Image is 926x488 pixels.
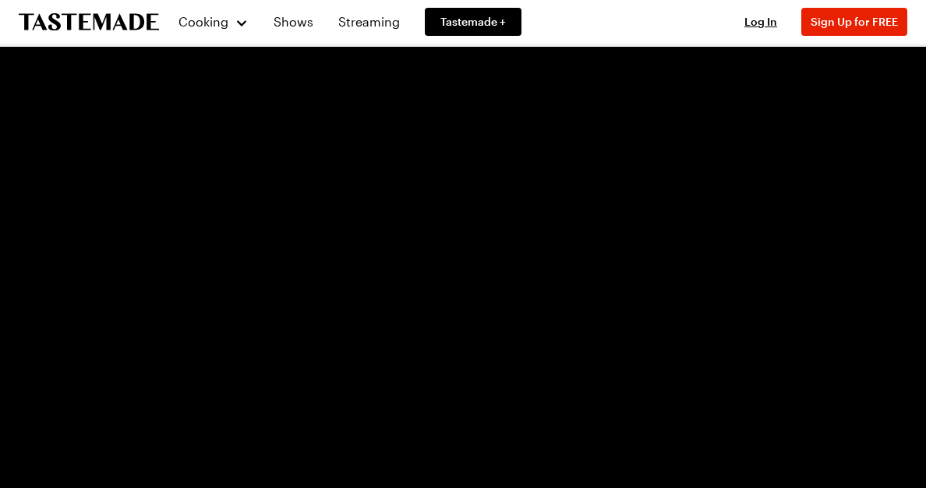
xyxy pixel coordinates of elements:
[178,3,249,41] button: Cooking
[730,14,792,30] button: Log In
[19,13,159,31] a: To Tastemade Home Page
[178,14,228,29] span: Cooking
[811,15,898,28] span: Sign Up for FREE
[744,15,777,28] span: Log In
[425,8,521,36] a: Tastemade +
[801,8,907,36] button: Sign Up for FREE
[440,14,506,30] span: Tastemade +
